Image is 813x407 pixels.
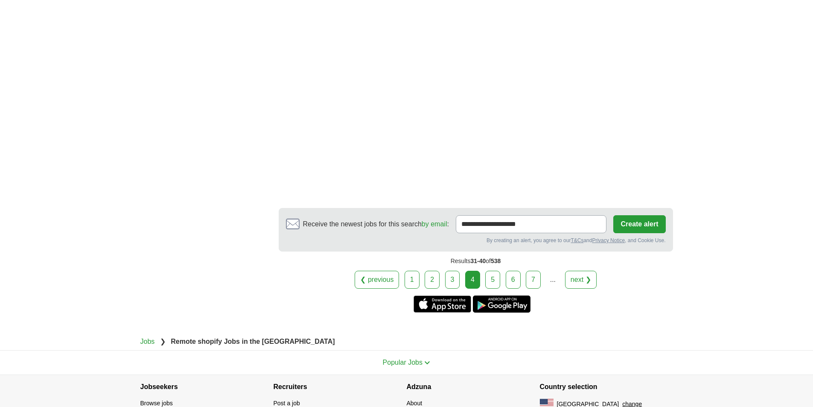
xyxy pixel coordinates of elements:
a: About [407,400,423,407]
div: By creating an alert, you agree to our and , and Cookie Use. [286,237,666,244]
a: next ❯ [565,271,597,289]
a: 2 [425,271,440,289]
a: 6 [506,271,521,289]
span: ❯ [160,338,166,345]
button: Create alert [613,215,665,233]
div: 4 [465,271,480,289]
strong: Remote shopify Jobs in the [GEOGRAPHIC_DATA] [171,338,335,345]
h4: Country selection [540,375,673,399]
a: Get the iPhone app [414,296,471,313]
a: ❮ previous [355,271,399,289]
a: by email [422,220,447,228]
div: ... [544,271,561,288]
img: toggle icon [424,361,430,365]
span: 538 [491,258,501,264]
div: Results of [279,252,673,271]
a: 3 [445,271,460,289]
span: Popular Jobs [383,359,423,366]
a: 1 [405,271,420,289]
a: Get the Android app [473,296,530,313]
span: 31-40 [470,258,486,264]
a: 7 [526,271,541,289]
a: Privacy Notice [592,237,625,243]
a: Browse jobs [140,400,173,407]
span: Receive the newest jobs for this search : [303,219,449,229]
a: T&Cs [571,237,583,243]
a: 5 [485,271,500,289]
a: Post a job [274,400,300,407]
a: Jobs [140,338,155,345]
